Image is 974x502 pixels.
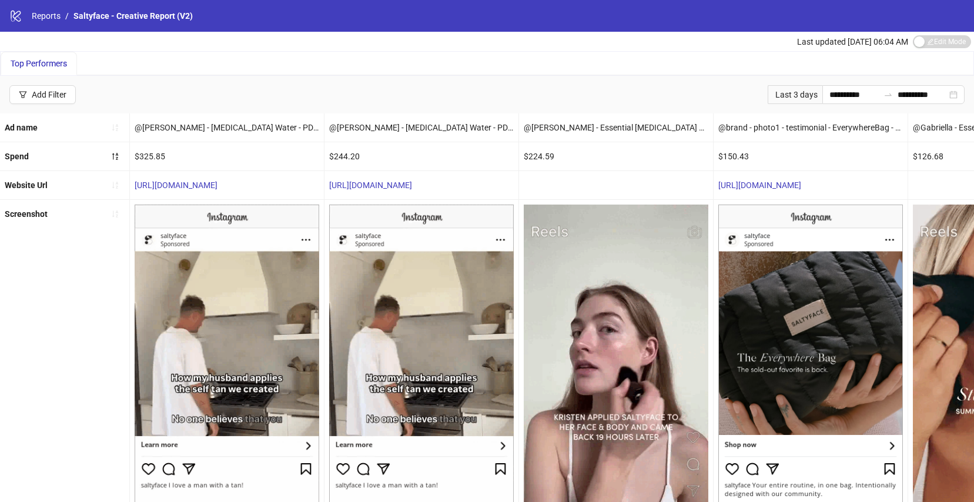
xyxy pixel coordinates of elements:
span: filter [19,91,27,99]
div: Add Filter [32,90,66,99]
b: Spend [5,152,29,161]
span: to [883,90,893,99]
div: @brand - photo1 - testimonial - EverywhereBag - PDP - SF4345859 - [DATE] [714,113,908,142]
div: $224.59 [519,142,713,170]
div: $150.43 [714,142,908,170]
div: @[PERSON_NAME] - [MEDICAL_DATA] Water - PDP - SFContest - [DATE] - Copy [130,113,324,142]
span: sort-ascending [111,123,119,132]
a: [URL][DOMAIN_NAME] [329,180,412,190]
a: [URL][DOMAIN_NAME] [718,180,801,190]
b: Website Url [5,180,48,190]
b: Ad name [5,123,38,132]
div: @[PERSON_NAME] - [MEDICAL_DATA] Water - PDP - SFContest - [DATE] - Copy [324,113,518,142]
b: Screenshot [5,209,48,219]
div: @[PERSON_NAME] - Essential [MEDICAL_DATA] Set - PDP - B&A - Copy [519,113,713,142]
div: $244.20 [324,142,518,170]
a: Reports [29,9,63,22]
span: Last updated [DATE] 06:04 AM [797,37,908,46]
span: swap-right [883,90,893,99]
a: [URL][DOMAIN_NAME] [135,180,217,190]
span: sort-descending [111,152,119,160]
span: sort-ascending [111,181,119,189]
li: / [65,9,69,22]
span: sort-ascending [111,210,119,218]
span: Saltyface - Creative Report (V2) [73,11,193,21]
span: Top Performers [11,59,67,68]
div: $325.85 [130,142,324,170]
div: Last 3 days [768,85,822,104]
button: Add Filter [9,85,76,104]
